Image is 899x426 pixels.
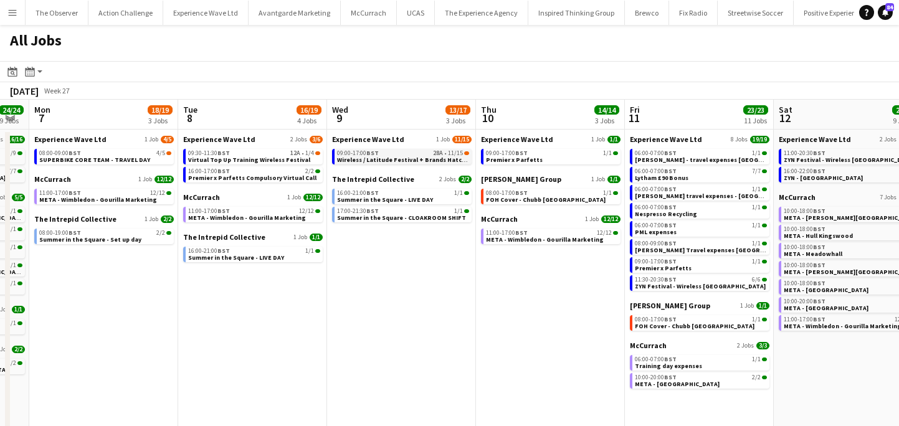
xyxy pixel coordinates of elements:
span: 08:00-09:00 [635,240,677,247]
span: 1/1 [7,262,16,268]
a: 16:00-17:00BST2/2Premier x Parfetts Compulsory Virtual Call [188,167,320,181]
a: 08:00-19:00BST2/2Summer in the Square - Set up day [39,229,171,243]
a: 11:00-17:00BST12/12META - Wimbledon - Gourilla Marketing [39,189,171,203]
span: 4/5 [161,136,174,143]
span: ZYN Festival - Wireless Finsbury Park [635,282,766,290]
span: 1/1 [752,240,761,247]
span: 1/1 [12,306,25,313]
span: 11:00-17:00 [486,230,528,236]
span: 09:00-17:00 [635,258,677,265]
span: META - Wimbledon - Gourilla Marketing [486,235,604,244]
div: The Intrepid Collective1 Job2/208:00-19:00BST2/2Summer in the Square - Set up day [34,214,174,247]
div: McCurrach1 Job12/1211:00-17:00BST12/12META - Wimbledon - Gourilla Marketing [183,192,323,232]
div: • [337,150,469,156]
span: McCurrach [481,214,518,224]
span: 9/9 [7,150,16,156]
span: 1/1 [454,190,463,196]
span: META - Wimbledon - Gourilla Marketing [188,214,306,222]
span: Premier x Parfetts Compulsory Virtual Call [188,174,316,182]
span: 12/12 [597,230,612,236]
a: 06:00-07:00BST1/1[PERSON_NAME] travel expenses - [GEOGRAPHIC_DATA] [635,185,767,199]
span: Mace Group [481,174,561,184]
span: 1 Job [293,234,307,241]
span: Molly-Anna Porter travel expenses - Knockhill [635,192,801,200]
span: BST [515,149,528,157]
span: 11:00-17:00 [39,190,81,196]
span: 16:00-21:00 [188,248,230,254]
span: 1/1 [762,151,767,155]
span: 12A [290,150,300,156]
span: 2/2 [752,374,761,381]
span: FOH Cover - Chubb Glasgow [486,196,606,204]
span: 1 Job [138,176,152,183]
span: Experience Wave Ltd [630,135,702,144]
span: 2/2 [305,168,314,174]
a: 16:00-21:00BST1/1Summer in the Square - LIVE DAY [188,247,320,261]
div: The Intrepid Collective1 Job1/116:00-21:00BST1/1Summer in the Square - LIVE DAY [183,232,323,265]
button: Avantgarde Marketing [249,1,341,25]
span: Lily Exall - travel expenses Knockhill [635,156,801,164]
span: Mon [34,104,50,115]
a: 06:00-07:00BST1/1Training day expenses [635,355,767,369]
div: 3 Jobs [148,116,172,125]
span: Summer in the Square - LIVE DAY [188,253,284,262]
a: 08:00-17:00BST1/1FOH Cover - Chubb [GEOGRAPHIC_DATA] [486,189,618,203]
a: 11:00-17:00BST12/12META - Wimbledon - Gourilla Marketing [188,207,320,221]
div: Experience Wave Ltd2 Jobs3/609:30-11:30BST12A•1/4Virtual Top Up Training Wireless Festival16:00-1... [183,135,323,192]
span: Summer in the Square - LIVE DAY [337,196,433,204]
span: 1 Job [145,215,158,223]
span: 11:00-17:00 [784,316,825,323]
span: McCurrach [34,174,71,184]
span: BST [813,279,825,287]
span: BST [664,257,677,265]
a: 06:00-07:00BST1/1Nespresso Recycling [635,203,767,217]
span: 1/1 [752,258,761,265]
span: 10:00-18:00 [784,262,825,268]
span: 1 Job [145,136,158,143]
span: Experience Wave Ltd [779,135,851,144]
span: 12/12 [155,176,174,183]
button: McCurrach [341,1,397,25]
button: Inspired Thinking Group [528,1,625,25]
span: 2/2 [161,215,174,223]
span: BST [813,315,825,323]
span: Experience Wave Ltd [34,135,107,144]
span: BST [515,229,528,237]
button: UCAS [397,1,435,25]
span: META - Tottenham Court Road [784,286,868,294]
button: Experience Wave Ltd [163,1,249,25]
span: BST [664,355,677,363]
span: BST [813,149,825,157]
span: META - Meadowhall [784,250,842,258]
a: The Intrepid Collective1 Job2/2 [34,214,174,224]
span: 1/1 [7,244,16,250]
span: BST [69,149,81,157]
span: 1/1 [7,226,16,232]
span: Premier x Parfetts [635,264,692,272]
div: Experience Wave Ltd1 Job1/109:00-17:00BST1/1Premier x Parfetts [481,135,621,174]
span: Wireless / Latitude Festival + Brands Hatch / Thruxton Training [337,156,560,164]
span: BST [813,167,825,175]
span: 16:00-21:00 [337,190,379,196]
span: BST [366,207,379,215]
span: 8 [181,111,197,125]
span: BST [813,297,825,305]
span: 08:00-17:00 [486,190,528,196]
div: [PERSON_NAME] Group1 Job1/108:00-17:00BST1/1FOH Cover - Chubb [GEOGRAPHIC_DATA] [481,174,621,214]
span: Nespresso Recycling [635,210,697,218]
span: 11:00-20:30 [784,150,825,156]
span: BST [366,189,379,197]
span: META - Wimbledon - Gourilla Marketing [39,196,157,204]
a: 09:00-17:00BST1/1Premier x Parfetts [486,149,618,163]
div: Experience Wave Ltd1 Job4/508:00-09:00BST4/5SUPERBIKE CORE TEAM - TRAVEL DAY [34,135,174,174]
span: BST [664,275,677,283]
button: Positive Experience [794,1,874,25]
span: META - Hull Kingswood [784,232,853,240]
span: 11/15 [448,150,463,156]
span: 8 Jobs [731,136,748,143]
a: 06:00-07:00BST1/1PML expenses [635,221,767,235]
span: 16/16 [6,136,25,143]
span: 11:00-17:00 [188,208,230,214]
div: [PERSON_NAME] Group1 Job1/108:00-17:00BST1/1FOH Cover - Chubb [GEOGRAPHIC_DATA] [630,301,769,341]
a: 09:00-17:00BST1/1Premier x Parfetts [635,257,767,272]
